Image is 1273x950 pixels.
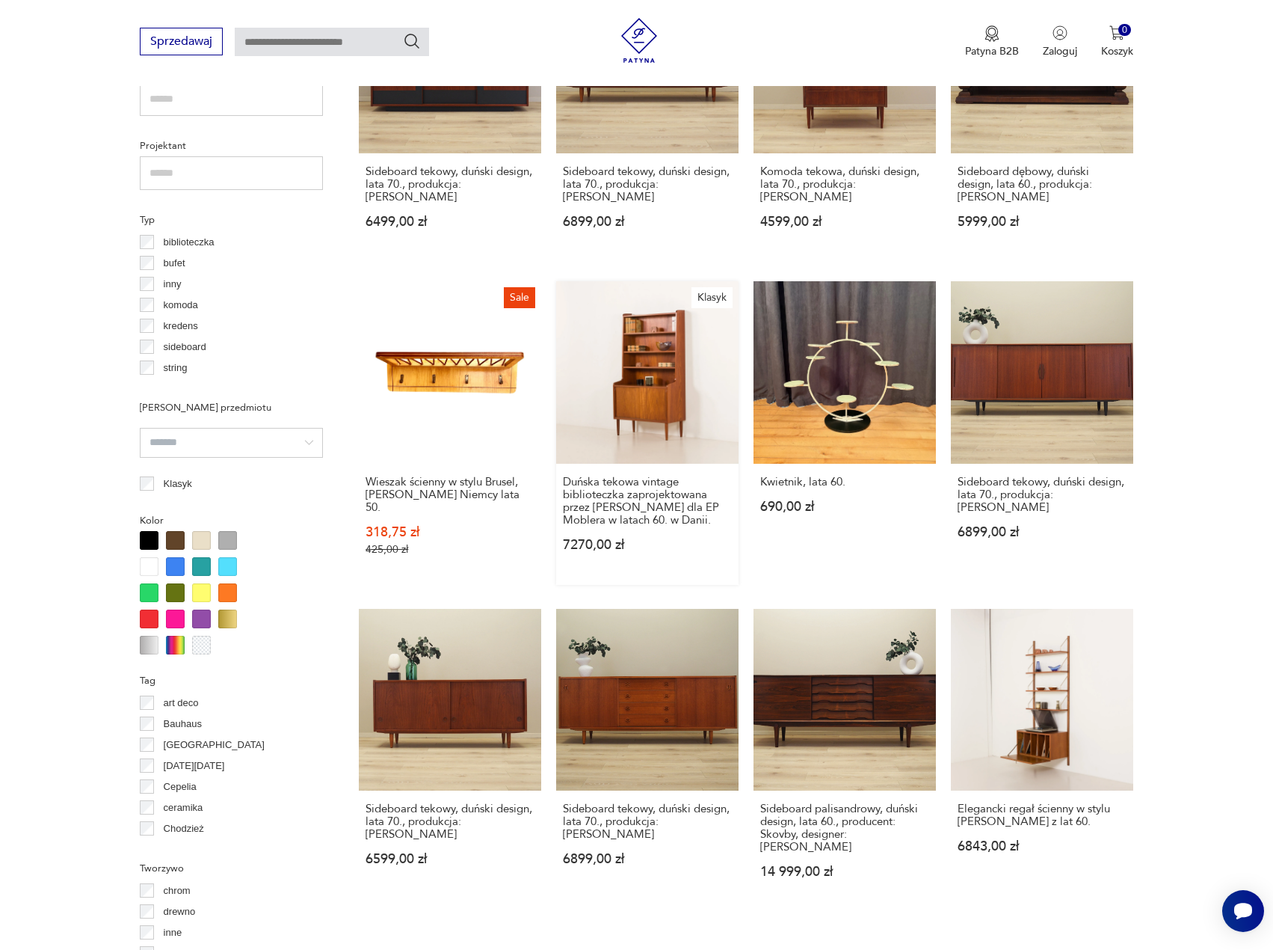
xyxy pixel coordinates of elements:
p: inny [164,276,182,292]
a: Sideboard tekowy, duński design, lata 70., produkcja: DaniaSideboard tekowy, duński design, lata ... [359,609,541,908]
button: 0Koszyk [1101,25,1133,58]
p: Bauhaus [164,716,202,732]
h3: Elegancki regał ścienny w stylu [PERSON_NAME] z lat 60. [958,803,1126,828]
p: Koszyk [1101,44,1133,58]
p: 6599,00 zł [366,853,534,865]
p: [GEOGRAPHIC_DATA] [164,737,265,753]
p: sideboard [164,339,206,355]
p: 6899,00 zł [563,853,732,865]
h3: Wieszak ścienny w stylu Brusel, [PERSON_NAME] Niemcy lata 50. [366,476,534,514]
p: Ćmielów [164,842,201,858]
a: Sprzedawaj [140,37,223,48]
h3: Sideboard tekowy, duński design, lata 70., produkcja: [PERSON_NAME] [366,803,534,841]
p: Patyna B2B [965,44,1019,58]
div: 0 [1118,24,1131,37]
p: art deco [164,695,199,711]
p: 6899,00 zł [563,215,732,228]
h3: Sideboard tekowy, duński design, lata 70., produkcja: [PERSON_NAME] [563,803,732,841]
img: Ikona koszyka [1109,25,1124,40]
a: Ikona medaluPatyna B2B [965,25,1019,58]
p: 14 999,00 zł [760,865,929,878]
p: chrom [164,883,191,899]
h3: Komoda tekowa, duński design, lata 70., produkcja: [PERSON_NAME] [760,165,929,203]
h3: Sideboard tekowy, duński design, lata 70., produkcja: [PERSON_NAME] [366,165,534,203]
a: KlasykDuńska tekowa vintage biblioteczka zaprojektowana przez Erika Petersena dla EP Moblera w la... [556,281,739,585]
p: 690,00 zł [760,500,929,513]
p: [DATE][DATE] [164,758,225,774]
img: Ikona medalu [984,25,999,42]
p: drewno [164,904,196,920]
p: kredens [164,318,198,334]
p: 6899,00 zł [958,526,1126,539]
p: Projektant [140,138,323,154]
a: Sideboard tekowy, duński design, lata 70., produkcja: DaniaSideboard tekowy, duński design, lata ... [556,609,739,908]
p: ceramika [164,800,203,816]
p: Typ [140,212,323,228]
p: 6499,00 zł [366,215,534,228]
p: bufet [164,255,185,272]
button: Zaloguj [1043,25,1077,58]
p: Chodzież [164,821,204,837]
img: Ikonka użytkownika [1052,25,1067,40]
a: Elegancki regał ścienny w stylu Poula Cadoviusa z lat 60.Elegancki regał ścienny w stylu [PERSON_... [951,609,1133,908]
p: Tag [140,672,323,689]
p: 5999,00 zł [958,215,1126,228]
p: Tworzywo [140,860,323,877]
p: 6843,00 zł [958,840,1126,853]
button: Szukaj [403,32,421,50]
p: 4599,00 zł [760,215,929,228]
p: 7270,00 zł [563,539,732,551]
h3: Sideboard dębowy, duński design, lata 60., produkcja: [PERSON_NAME] [958,165,1126,203]
iframe: Smartsupp widget button [1222,890,1264,932]
p: witryna [164,381,194,397]
h3: Sideboard palisandrowy, duński design, lata 60., producent: Skovby, designer: [PERSON_NAME] [760,803,929,854]
p: 425,00 zł [366,543,534,556]
button: Sprzedawaj [140,28,223,55]
a: Kwietnik, lata 60.Kwietnik, lata 60.690,00 zł [753,281,936,585]
p: 318,75 zł [366,526,534,539]
h3: Duńska tekowa vintage biblioteczka zaprojektowana przez [PERSON_NAME] dla EP Moblera w latach 60.... [563,476,732,527]
p: Cepelia [164,779,197,795]
p: biblioteczka [164,234,215,251]
h3: Kwietnik, lata 60. [760,476,929,488]
button: Patyna B2B [965,25,1019,58]
p: Kolor [140,512,323,529]
p: inne [164,925,182,941]
p: [PERSON_NAME] przedmiotu [140,399,323,416]
a: Sideboard palisandrowy, duński design, lata 60., producent: Skovby, designer: Henry Rosengren Han... [753,609,936,908]
p: Klasyk [164,476,192,492]
p: string [164,360,188,376]
h3: Sideboard tekowy, duński design, lata 70., produkcja: [PERSON_NAME] [563,165,732,203]
a: Sideboard tekowy, duński design, lata 70., produkcja: DaniaSideboard tekowy, duński design, lata ... [951,281,1133,585]
a: SaleWieszak ścienny w stylu Brusel, Rudi Volket Niemcy lata 50.Wieszak ścienny w stylu Brusel, [P... [359,281,541,585]
p: Zaloguj [1043,44,1077,58]
img: Patyna - sklep z meblami i dekoracjami vintage [617,18,662,63]
h3: Sideboard tekowy, duński design, lata 70., produkcja: [PERSON_NAME] [958,476,1126,514]
p: komoda [164,297,198,313]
